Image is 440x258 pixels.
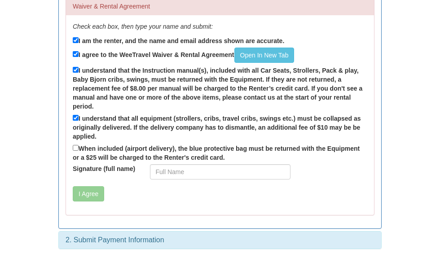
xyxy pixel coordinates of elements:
input: I agree to the WeeTravel Waiver & Rental AgreementOpen In New Tab [73,51,79,57]
label: Signature (full name) [66,164,143,173]
h3: 2. Submit Payment Information [66,236,374,244]
a: Open In New Tab [234,48,295,63]
input: Full Name [150,164,290,179]
label: I agree to the WeeTravel Waiver & Rental Agreement [73,48,294,63]
input: I am the renter, and the name and email address shown are accurate. [73,37,79,43]
input: I understand that the Instruction manual(s), included with all Car Seats, Strollers, Pack & play,... [73,67,79,73]
input: I understand that all equipment (strollers, cribs, travel cribs, swings etc.) must be collapsed a... [73,115,79,121]
button: I Agree [73,186,104,201]
label: I understand that the Instruction manual(s), included with all Car Seats, Strollers, Pack & play,... [73,65,367,111]
input: When included (airport delivery), the blue protective bag must be returned with the Equipment or ... [73,145,79,151]
label: When included (airport delivery), the blue protective bag must be returned with the Equipment or ... [73,143,367,162]
label: I am the renter, and the name and email address shown are accurate. [73,35,284,45]
label: I understand that all equipment (strollers, cribs, travel cribs, swings etc.) must be collapsed a... [73,113,367,141]
em: Check each box, then type your name and submit: [73,23,213,30]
